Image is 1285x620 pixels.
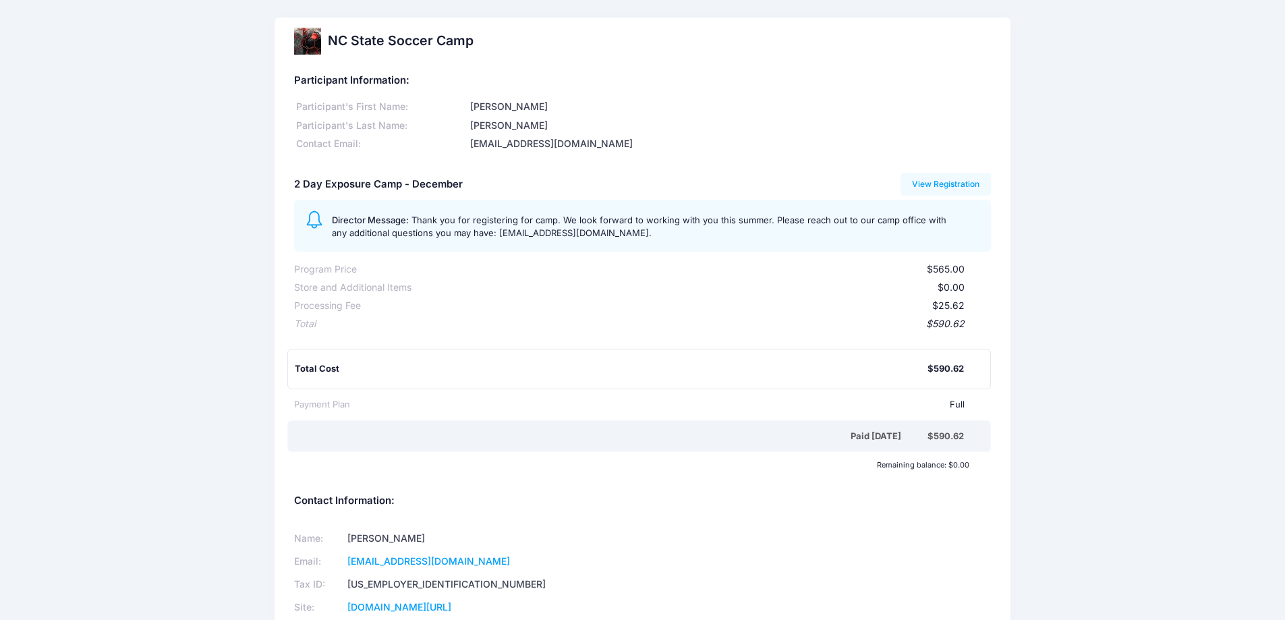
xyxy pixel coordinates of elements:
h2: NC State Soccer Camp [328,33,474,49]
td: [PERSON_NAME] [343,527,625,550]
div: Processing Fee [294,299,361,313]
td: [US_EMPLOYER_IDENTIFICATION_NUMBER] [343,573,625,596]
a: [DOMAIN_NAME][URL] [347,601,451,613]
a: [EMAIL_ADDRESS][DOMAIN_NAME] [347,555,510,567]
div: [PERSON_NAME] [468,100,991,114]
div: Program Price [294,262,357,277]
div: $25.62 [361,299,965,313]
div: Paid [DATE] [297,430,927,443]
div: Participant's Last Name: [294,119,468,133]
div: Contact Email: [294,137,468,151]
div: $590.62 [927,362,964,376]
td: Name: [294,527,343,550]
h5: Participant Information: [294,75,991,87]
td: Email: [294,550,343,573]
h5: Contact Information: [294,495,991,507]
div: Remaining balance: $0.00 [287,461,975,469]
h5: 2 Day Exposure Camp - December [294,179,463,191]
a: View Registration [901,173,992,196]
div: $590.62 [927,430,964,443]
div: $0.00 [411,281,965,295]
span: Thank you for registering for camp. We look forward to working with you this summer. Please reach... [332,215,946,239]
td: Tax ID: [294,573,343,596]
div: Participant's First Name: [294,100,468,114]
div: [PERSON_NAME] [468,119,991,133]
div: Total Cost [295,362,927,376]
span: $565.00 [927,263,965,275]
div: [EMAIL_ADDRESS][DOMAIN_NAME] [468,137,991,151]
span: Director Message: [332,215,409,225]
div: $590.62 [316,317,965,331]
div: Total [294,317,316,331]
div: Store and Additional Items [294,281,411,295]
div: Payment Plan [294,398,350,412]
div: Full [350,398,965,412]
td: Site: [294,596,343,619]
